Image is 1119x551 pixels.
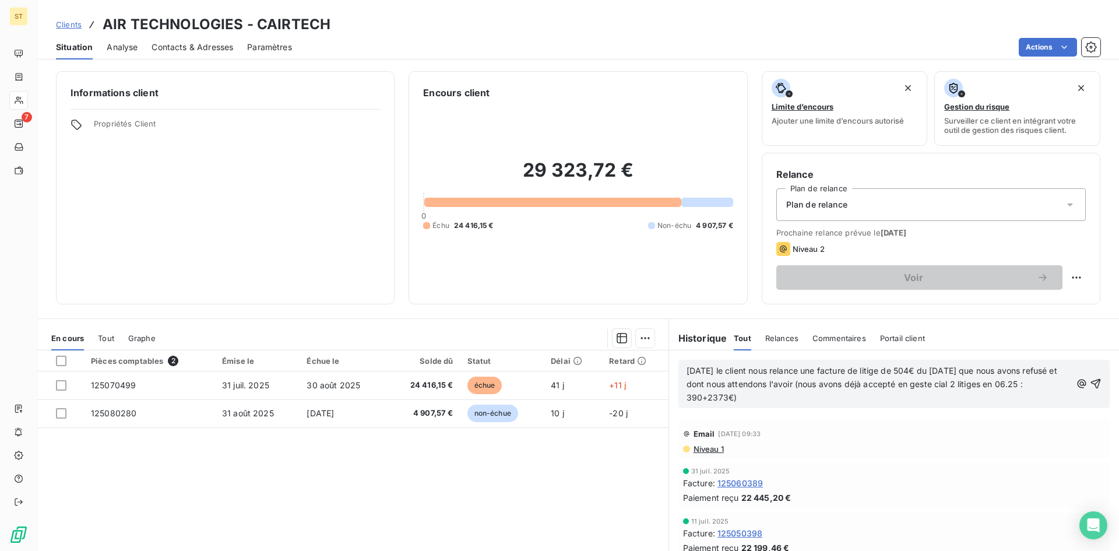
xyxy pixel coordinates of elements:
[421,211,426,220] span: 0
[944,116,1090,135] span: Surveiller ce client en intégrant votre outil de gestion des risques client.
[772,116,904,125] span: Ajouter une limite d’encours autorisé
[98,334,114,343] span: Tout
[91,356,208,366] div: Pièces comptables
[772,102,833,111] span: Limite d’encours
[1079,511,1107,539] div: Open Intercom Messenger
[107,41,138,53] span: Analyse
[56,19,82,30] a: Clients
[168,356,178,366] span: 2
[762,71,928,146] button: Limite d’encoursAjouter une limite d’encours autorisé
[94,119,380,135] span: Propriétés Client
[944,102,1009,111] span: Gestion du risque
[9,525,28,544] img: Logo LeanPay
[103,14,330,35] h3: AIR TECHNOLOGIES - CAIRTECH
[91,380,136,390] span: 125070499
[683,527,715,539] span: Facture :
[683,492,739,504] span: Paiement reçu
[790,273,1037,282] span: Voir
[22,112,32,122] span: 7
[394,356,453,366] div: Solde dû
[423,159,733,194] h2: 29 323,72 €
[56,41,93,53] span: Situation
[394,380,453,391] span: 24 416,15 €
[247,41,292,53] span: Paramètres
[71,86,380,100] h6: Informations client
[793,244,825,254] span: Niveau 2
[454,220,494,231] span: 24 416,15 €
[51,334,84,343] span: En cours
[669,331,727,345] h6: Historique
[467,405,518,422] span: non-échue
[694,429,715,438] span: Email
[307,356,379,366] div: Échue le
[1019,38,1077,57] button: Actions
[9,7,28,26] div: ST
[609,356,661,366] div: Retard
[467,356,537,366] div: Statut
[776,265,1062,290] button: Voir
[609,408,628,418] span: -20 j
[718,430,761,437] span: [DATE] 09:33
[551,380,564,390] span: 41 j
[657,220,691,231] span: Non-échu
[56,20,82,29] span: Clients
[776,228,1086,237] span: Prochaine relance prévue le
[776,167,1086,181] h6: Relance
[551,408,564,418] span: 10 j
[934,71,1100,146] button: Gestion du risqueSurveiller ce client en intégrant votre outil de gestion des risques client.
[307,408,334,418] span: [DATE]
[222,408,274,418] span: 31 août 2025
[467,377,502,394] span: échue
[812,334,866,343] span: Commentaires
[692,444,724,454] span: Niveau 1
[432,220,449,231] span: Échu
[687,366,1060,402] span: [DATE] le client nous relance une facture de litige de 504€ du [DATE] que nous avons refusé et do...
[423,86,490,100] h6: Encours client
[734,334,751,343] span: Tout
[765,334,798,343] span: Relances
[91,408,136,418] span: 125080280
[881,228,907,237] span: [DATE]
[152,41,233,53] span: Contacts & Adresses
[741,492,791,504] span: 22 445,20 €
[717,477,763,489] span: 125060389
[551,356,595,366] div: Délai
[880,334,925,343] span: Portail client
[691,518,729,525] span: 11 juil. 2025
[609,380,626,390] span: +11 j
[696,220,733,231] span: 4 907,57 €
[222,356,293,366] div: Émise le
[222,380,269,390] span: 31 juil. 2025
[307,380,360,390] span: 30 août 2025
[394,408,453,419] span: 4 907,57 €
[683,477,715,489] span: Facture :
[691,468,730,475] span: 31 juil. 2025
[786,199,847,210] span: Plan de relance
[128,334,156,343] span: Graphe
[717,527,762,539] span: 125050398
